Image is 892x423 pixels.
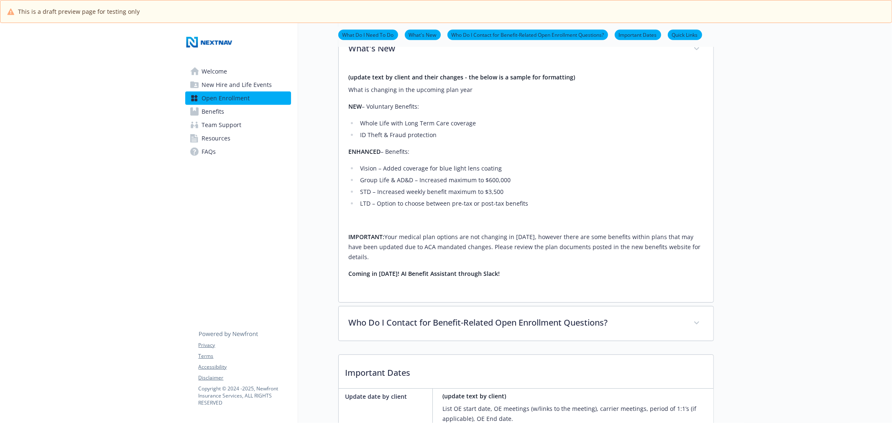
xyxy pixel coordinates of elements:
[349,73,703,82] h4: (update text by client and their changes - the below is a sample for formatting)
[345,392,429,401] p: Update date by client
[358,163,703,173] li: Vision – Added coverage for blue light lens coating​
[349,102,362,110] strong: NEW
[349,232,703,262] p: Your medical plan options are not changing in [DATE], however there are some benefits within plan...
[202,132,231,145] span: Resources
[443,392,710,400] h4: (update text by client)
[202,118,242,132] span: Team Support
[18,7,140,16] span: This is a draft preview page for testing only
[202,65,227,78] span: Welcome
[199,352,291,360] a: Terms
[202,105,225,118] span: Benefits
[185,78,291,92] a: New Hire and Life Events
[202,78,272,92] span: New Hire and Life Events
[349,148,381,155] strong: ENHANCED
[349,316,683,329] p: Who Do I Contact for Benefit-Related Open Enrollment Questions?
[405,31,441,38] a: What's New
[339,32,713,66] div: What's New
[358,175,703,185] li: Group Life & AD&D – Increased maximum to $600,000​
[615,31,661,38] a: Important Dates
[199,374,291,382] a: Disclaimer
[338,31,398,38] a: What Do I Need To Do
[349,42,683,55] p: What's New
[339,66,713,302] div: What's New
[199,363,291,371] a: Accessibility
[349,85,703,95] p: What is changing in the upcoming plan year
[349,233,385,241] strong: IMPORTANT:
[185,132,291,145] a: Resources
[349,270,500,278] strong: Coming in [DATE]! AI Benefit Assistant through Slack!
[358,130,703,140] li: ID Theft & Fraud protection​
[185,105,291,118] a: Benefits
[668,31,702,38] a: Quick Links
[185,92,291,105] a: Open Enrollment
[339,306,713,341] div: Who Do I Contact for Benefit-Related Open Enrollment Questions?
[447,31,608,38] a: Who Do I Contact for Benefit-Related Open Enrollment Questions?
[349,102,703,112] p: – Voluntary Benefits:​
[199,385,291,406] p: Copyright © 2024 - 2025 , Newfront Insurance Services, ALL RIGHTS RESERVED
[339,355,713,386] p: Important Dates
[202,145,216,158] span: FAQs
[185,145,291,158] a: FAQs
[349,147,703,157] p: – Benefits:​
[185,65,291,78] a: Welcome
[185,118,291,132] a: Team Support
[349,215,703,225] p: ​​
[358,187,703,197] li: STD – Increased weekly benefit maximum to $3,500​
[202,92,250,105] span: Open Enrollment
[358,199,703,209] li: LTD – Option to choose between pre-tax or post-tax benefits​
[199,341,291,349] a: Privacy
[358,118,703,128] li: Whole Life with Long Term Care coverage​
